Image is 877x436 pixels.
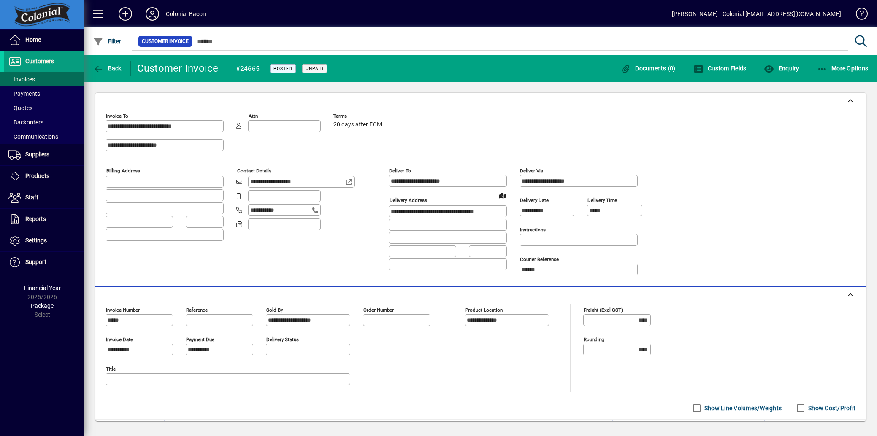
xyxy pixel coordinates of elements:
[4,230,84,251] a: Settings
[112,6,139,22] button: Add
[93,65,122,72] span: Back
[91,34,124,49] button: Filter
[249,113,258,119] mat-label: Attn
[106,113,128,119] mat-label: Invoice To
[8,119,43,126] span: Backorders
[587,197,617,203] mat-label: Delivery time
[25,237,47,244] span: Settings
[850,2,866,29] a: Knowledge Base
[693,65,747,72] span: Custom Fields
[817,65,869,72] span: More Options
[25,36,41,43] span: Home
[24,285,61,291] span: Financial Year
[465,307,503,313] mat-label: Product location
[4,101,84,115] a: Quotes
[25,258,46,265] span: Support
[672,7,841,21] div: [PERSON_NAME] - Colonial [EMAIL_ADDRESS][DOMAIN_NAME]
[4,144,84,165] a: Suppliers
[166,7,206,21] div: Colonial Bacon
[4,209,84,230] a: Reports
[25,151,49,158] span: Suppliers
[520,197,549,203] mat-label: Delivery date
[333,121,382,128] span: 20 days after EOM
[4,252,84,273] a: Support
[4,30,84,51] a: Home
[273,66,292,71] span: Posted
[8,76,35,83] span: Invoices
[621,65,676,72] span: Documents (0)
[8,105,32,111] span: Quotes
[91,61,124,76] button: Back
[266,307,283,313] mat-label: Sold by
[691,61,749,76] button: Custom Fields
[266,336,299,342] mat-label: Delivery status
[306,66,324,71] span: Unpaid
[142,37,189,46] span: Customer Invoice
[25,172,49,179] span: Products
[106,366,116,372] mat-label: Title
[93,38,122,45] span: Filter
[4,72,84,86] a: Invoices
[495,188,509,202] a: View on map
[363,307,394,313] mat-label: Order number
[4,166,84,187] a: Products
[4,86,84,101] a: Payments
[4,129,84,144] a: Communications
[25,58,54,65] span: Customers
[520,168,543,174] mat-label: Deliver via
[106,307,140,313] mat-label: Invoice number
[8,90,40,97] span: Payments
[389,168,411,174] mat-label: Deliver To
[815,61,871,76] button: More Options
[764,65,799,72] span: Enquiry
[520,256,559,262] mat-label: Courier Reference
[4,115,84,129] a: Backorders
[619,61,678,76] button: Documents (0)
[137,62,219,75] div: Customer Invoice
[584,336,604,342] mat-label: Rounding
[25,194,38,201] span: Staff
[520,227,546,233] mat-label: Instructions
[584,307,623,313] mat-label: Freight (excl GST)
[4,187,84,208] a: Staff
[236,62,260,75] div: #24665
[762,61,801,76] button: Enquiry
[186,336,214,342] mat-label: Payment due
[807,404,855,412] label: Show Cost/Profit
[25,215,46,222] span: Reports
[8,133,58,140] span: Communications
[31,302,54,309] span: Package
[139,6,166,22] button: Profile
[186,307,208,313] mat-label: Reference
[106,336,133,342] mat-label: Invoice date
[703,404,782,412] label: Show Line Volumes/Weights
[84,61,131,76] app-page-header-button: Back
[333,113,384,119] span: Terms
